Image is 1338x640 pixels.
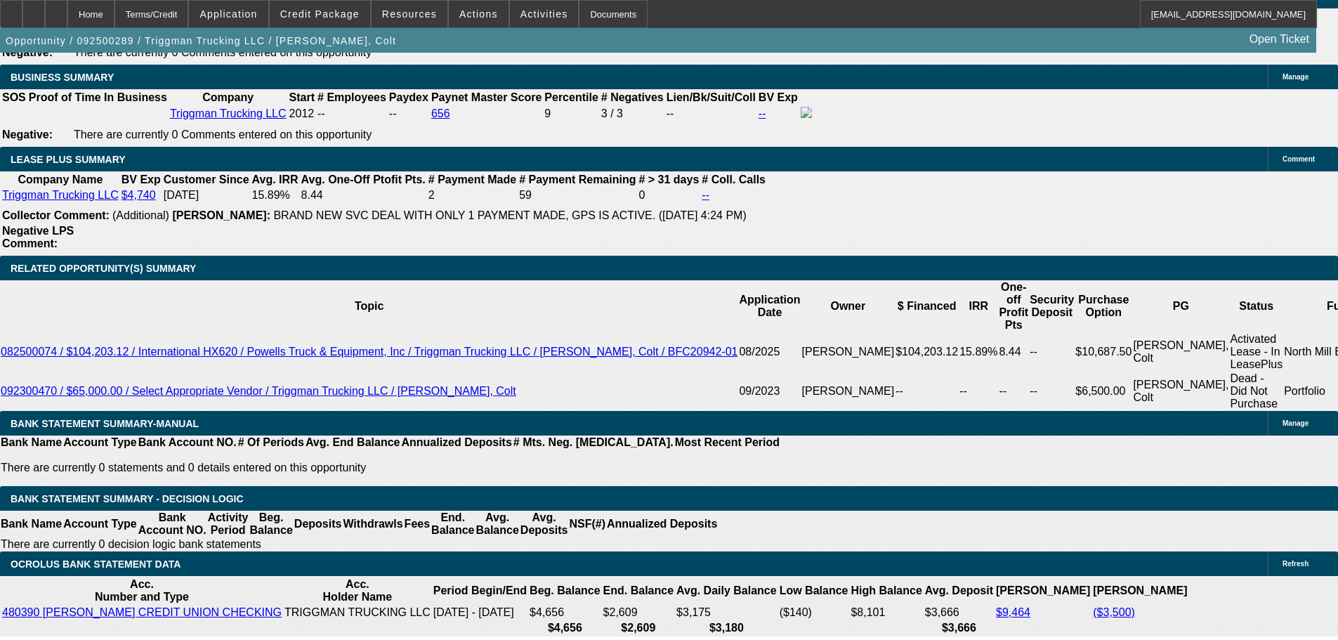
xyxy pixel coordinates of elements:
b: Avg. One-Off Ptofit Pts. [301,174,426,185]
td: Dead - Did Not Purchase [1229,372,1283,411]
span: OCROLUS BANK STATEMENT DATA [11,559,181,570]
span: (Additional) [112,209,169,221]
th: Account Type [63,436,138,450]
td: -- [1029,372,1075,411]
a: $4,740 [122,189,156,201]
a: Triggman Trucking LLC [2,189,119,201]
span: Opportunity / 092500289 / Triggman Trucking LLC / [PERSON_NAME], Colt [6,35,396,46]
td: -- [959,372,998,411]
b: BV Exp [122,174,161,185]
th: Owner [801,280,896,332]
td: [DATE] - [DATE] [433,606,527,620]
td: [DATE] [163,188,250,202]
th: Acc. Number and Type [1,577,282,604]
th: Deposits [294,511,343,537]
td: 8.44 [998,332,1029,372]
td: 2 [428,188,517,202]
img: facebook-icon.png [801,107,812,118]
a: ($3,500) [1093,606,1135,618]
a: 480390 [PERSON_NAME] CREDIT UNION CHECKING [2,606,282,618]
td: -- [1029,332,1075,372]
b: # Payment Remaining [519,174,636,185]
th: Fees [404,511,431,537]
th: End. Balance [603,577,674,604]
td: -- [666,106,756,122]
th: [PERSON_NAME] [995,577,1091,604]
a: 082500074 / $104,203.12 / International HX620 / Powells Truck & Equipment, Inc / Triggman Truckin... [1,346,737,358]
td: -- [895,372,959,411]
td: [PERSON_NAME], Colt [1132,372,1229,411]
td: 08/2025 [738,332,801,372]
th: Annualized Deposits [606,511,718,537]
button: Actions [449,1,509,27]
th: Bank Account NO. [138,436,237,450]
a: $9,464 [996,606,1030,618]
span: Bank Statement Summary - Decision Logic [11,493,244,504]
button: Activities [510,1,579,27]
b: Avg. IRR [252,174,299,185]
th: IRR [959,280,998,332]
td: 2012 [289,106,315,122]
th: $ Financed [895,280,959,332]
b: # Payment Made [428,174,516,185]
th: Period Begin/End [433,577,527,604]
td: ($140) [779,606,849,620]
div: 9 [544,107,598,120]
td: 09/2023 [738,372,801,411]
b: Collector Comment: [2,209,110,221]
th: Beg. Balance [529,577,601,604]
td: [PERSON_NAME] [801,372,896,411]
td: -- [388,106,429,122]
th: # Of Periods [237,436,305,450]
th: One-off Profit Pts [998,280,1029,332]
td: Activated Lease - In LeasePlus [1229,332,1283,372]
span: BRAND NEW SVC DEAL WITH ONLY 1 PAYMENT MADE, GPS IS ACTIVE. ([DATE] 4:24 PM) [273,209,746,221]
td: $104,203.12 [895,332,959,372]
th: Avg. End Balance [305,436,401,450]
th: $3,666 [924,621,994,635]
b: Paynet Master Score [431,91,542,103]
td: $3,175 [676,606,778,620]
td: -- [998,372,1029,411]
span: Refresh [1283,560,1309,568]
button: Resources [372,1,447,27]
td: $2,609 [603,606,674,620]
th: Low Balance [779,577,849,604]
th: Beg. Balance [249,511,293,537]
b: Company Name [18,174,103,185]
th: High Balance [850,577,922,604]
th: $4,656 [529,621,601,635]
th: Bank Account NO. [138,511,207,537]
td: $4,656 [529,606,601,620]
th: Acc. Holder Name [284,577,431,604]
th: Status [1229,280,1283,332]
a: 092300470 / $65,000.00 / Select Appropriate Vendor / Triggman Trucking LLC / [PERSON_NAME], Colt [1,385,516,397]
th: # Mts. Neg. [MEDICAL_DATA]. [513,436,674,450]
th: [PERSON_NAME] [1092,577,1188,604]
b: [PERSON_NAME]: [172,209,270,221]
th: Application Date [738,280,801,332]
b: Negative: [2,129,53,141]
span: Comment [1283,155,1315,163]
b: # > 31 days [638,174,699,185]
th: SOS [1,91,27,105]
th: Account Type [63,511,138,537]
span: LEASE PLUS SUMMARY [11,154,126,165]
th: NSF(#) [568,511,606,537]
td: TRIGGMAN TRUCKING LLC [284,606,431,620]
b: Percentile [544,91,598,103]
span: BUSINESS SUMMARY [11,72,114,83]
span: Resources [382,8,437,20]
span: Credit Package [280,8,360,20]
span: BANK STATEMENT SUMMARY-MANUAL [11,418,199,429]
b: # Coll. Calls [702,174,766,185]
p: There are currently 0 statements and 0 details entered on this opportunity [1,462,780,474]
td: [PERSON_NAME], Colt [1132,332,1229,372]
th: Avg. Daily Balance [676,577,778,604]
span: There are currently 0 Comments entered on this opportunity [74,129,372,141]
td: $6,500.00 [1075,372,1132,411]
span: -- [317,107,325,119]
b: # Negatives [601,91,664,103]
a: Triggman Trucking LLC [170,107,287,119]
b: Paydex [389,91,428,103]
